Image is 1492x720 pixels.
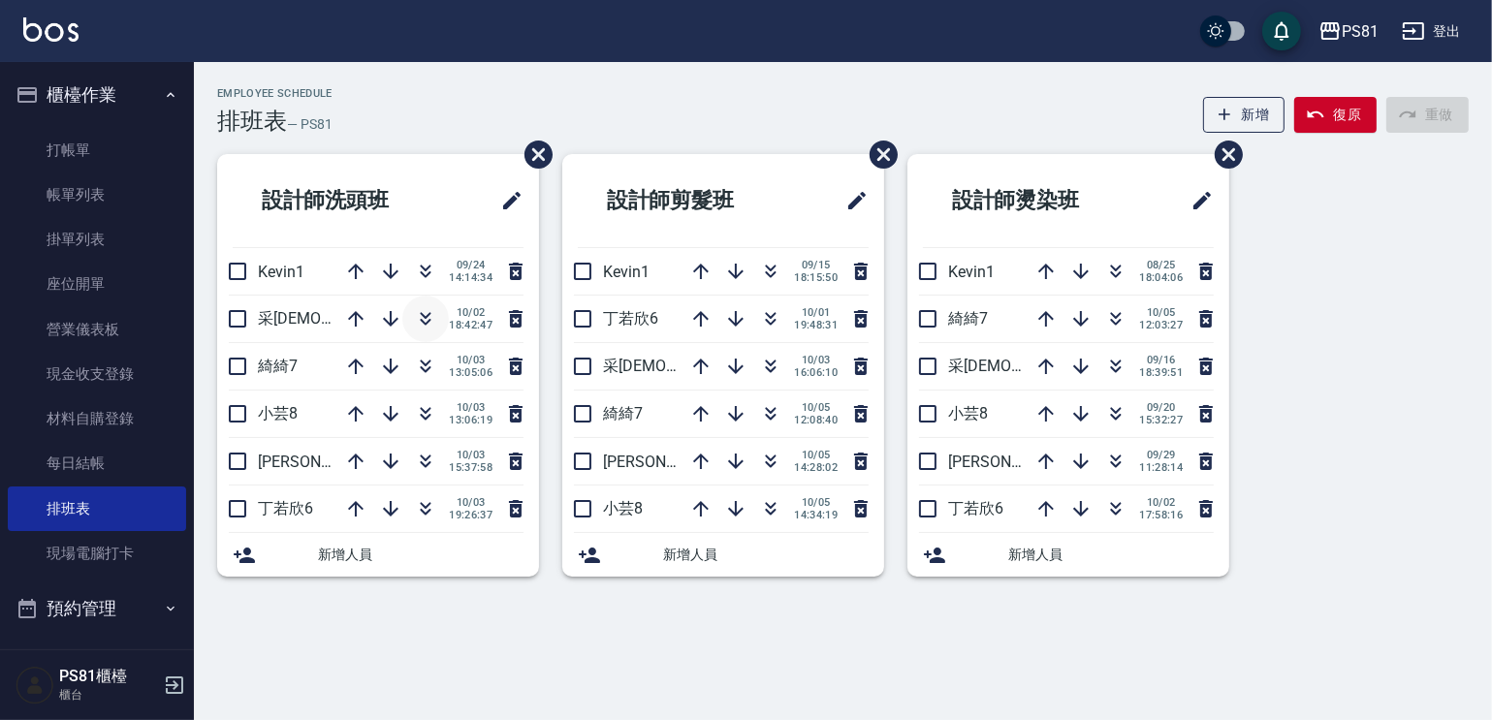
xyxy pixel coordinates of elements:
img: Person [16,666,54,704]
span: 14:14:34 [449,271,492,284]
h2: Employee Schedule [217,87,333,100]
button: PS81 [1311,12,1386,51]
span: 新增人員 [318,545,524,565]
span: 12:08:40 [794,414,838,426]
span: 10/05 [794,449,838,461]
img: Logo [23,17,79,42]
div: 新增人員 [562,533,884,577]
h3: 排班表 [217,108,287,135]
span: 刪除班表 [855,126,901,183]
span: 18:39:51 [1139,366,1183,379]
button: 預約管理 [8,583,186,634]
span: 小芸8 [603,499,643,517]
button: save [1262,12,1301,50]
span: 12:03:27 [1139,319,1183,331]
span: 17:58:16 [1139,509,1183,521]
button: 復原 [1294,97,1377,133]
span: 10/03 [449,496,492,509]
span: 綺綺7 [948,309,988,328]
span: 丁若欣6 [603,309,658,328]
span: 丁若欣6 [948,499,1003,517]
span: 小芸8 [948,404,988,423]
a: 帳單列表 [8,172,186,217]
span: 09/20 [1139,401,1183,414]
span: 15:32:27 [1139,414,1183,426]
span: 18:42:47 [449,319,492,331]
span: 刪除班表 [1200,126,1246,183]
span: 16:06:10 [794,366,838,379]
span: 10/02 [1139,496,1183,509]
a: 每日結帳 [8,441,186,485]
span: Kevin1 [258,263,304,281]
span: 10/03 [449,354,492,366]
button: 新增 [1203,97,1286,133]
span: [PERSON_NAME]3 [948,453,1073,471]
span: 18:04:06 [1139,271,1183,284]
span: 采[DEMOGRAPHIC_DATA]2 [603,357,787,375]
p: 櫃台 [59,686,158,704]
a: 排班表 [8,486,186,531]
a: 座位開單 [8,262,186,306]
span: 10/03 [449,401,492,414]
h2: 設計師洗頭班 [233,166,453,235]
a: 材料自購登錄 [8,396,186,441]
span: 綺綺7 [258,357,298,375]
span: 11:28:14 [1139,461,1183,474]
span: 采[DEMOGRAPHIC_DATA]2 [948,357,1132,375]
span: 10/02 [449,306,492,319]
span: 19:26:37 [449,509,492,521]
div: PS81 [1342,19,1379,44]
span: 09/15 [794,259,838,271]
a: 現金收支登錄 [8,352,186,396]
span: 10/03 [794,354,838,366]
span: 09/24 [449,259,492,271]
span: 丁若欣6 [258,499,313,517]
button: 報表及分析 [8,634,186,684]
span: 18:15:50 [794,271,838,284]
span: 采[DEMOGRAPHIC_DATA]2 [258,309,442,328]
span: 14:28:02 [794,461,838,474]
span: 10/05 [794,401,838,414]
a: 現場電腦打卡 [8,531,186,576]
span: 19:48:31 [794,319,838,331]
h5: PS81櫃檯 [59,667,158,686]
h2: 設計師剪髮班 [578,166,798,235]
span: 10/01 [794,306,838,319]
a: 掛單列表 [8,217,186,262]
span: 小芸8 [258,404,298,423]
span: 09/29 [1139,449,1183,461]
span: 13:05:06 [449,366,492,379]
span: 新增人員 [1008,545,1214,565]
span: 09/16 [1139,354,1183,366]
a: 營業儀表板 [8,307,186,352]
span: 修改班表的標題 [1179,177,1214,224]
span: 14:34:19 [794,509,838,521]
a: 打帳單 [8,128,186,172]
span: 修改班表的標題 [489,177,524,224]
span: 刪除班表 [510,126,556,183]
span: 08/25 [1139,259,1183,271]
span: 10/03 [449,449,492,461]
button: 登出 [1394,14,1469,49]
span: 10/05 [794,496,838,509]
div: 新增人員 [217,533,539,577]
span: 15:37:58 [449,461,492,474]
span: 新增人員 [663,545,869,565]
button: 櫃檯作業 [8,70,186,120]
h2: 設計師燙染班 [923,166,1143,235]
h6: — PS81 [287,114,333,135]
span: Kevin1 [603,263,650,281]
div: 新增人員 [907,533,1229,577]
span: [PERSON_NAME]3 [603,453,728,471]
span: [PERSON_NAME]3 [258,453,383,471]
span: 修改班表的標題 [834,177,869,224]
span: Kevin1 [948,263,995,281]
span: 綺綺7 [603,404,643,423]
span: 13:06:19 [449,414,492,426]
span: 10/05 [1139,306,1183,319]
